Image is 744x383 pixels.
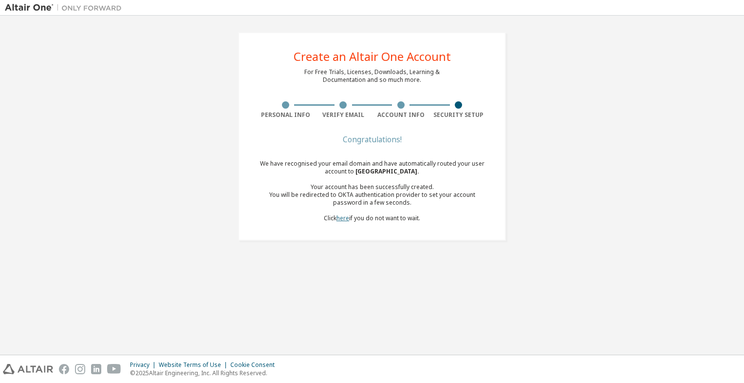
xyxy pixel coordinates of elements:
[3,364,53,374] img: altair_logo.svg
[355,167,419,175] span: [GEOGRAPHIC_DATA] .
[257,111,315,119] div: Personal Info
[130,369,280,377] p: © 2025 Altair Engineering, Inc. All Rights Reserved.
[130,361,159,369] div: Privacy
[159,361,230,369] div: Website Terms of Use
[230,361,280,369] div: Cookie Consent
[5,3,127,13] img: Altair One
[75,364,85,374] img: instagram.svg
[430,111,488,119] div: Security Setup
[294,51,451,62] div: Create an Altair One Account
[257,160,487,222] div: We have recognised your email domain and have automatically routed your user account to Click if ...
[315,111,372,119] div: Verify Email
[372,111,430,119] div: Account Info
[91,364,101,374] img: linkedin.svg
[304,68,440,84] div: For Free Trials, Licenses, Downloads, Learning & Documentation and so much more.
[257,183,487,191] div: Your account has been successfully created.
[59,364,69,374] img: facebook.svg
[257,136,487,142] div: Congratulations!
[107,364,121,374] img: youtube.svg
[257,191,487,207] div: You will be redirected to OKTA authentication provider to set your account password in a few seco...
[336,214,349,222] a: here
